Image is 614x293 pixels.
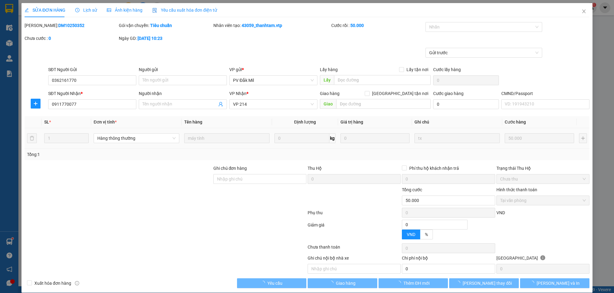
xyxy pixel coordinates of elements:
[32,280,74,287] span: Xuất hóa đơn hàng
[139,90,227,97] div: Người nhận
[336,280,356,287] span: Giao hàng
[307,209,401,220] div: Phụ thu
[184,133,270,143] input: VD: Bàn, Ghế
[184,120,202,124] span: Tên hàng
[48,90,136,97] div: SĐT Người Nhận
[97,134,176,143] span: Hàng thông thường
[402,187,422,192] span: Tổng cước
[329,133,336,143] span: kg
[340,133,410,143] input: 0
[307,222,401,242] div: Giảm giá
[456,281,463,285] span: loading
[575,3,593,20] button: Close
[537,280,580,287] span: [PERSON_NAME] và In
[27,133,37,143] button: delete
[218,102,223,107] span: user-add
[237,278,307,288] button: Yêu cầu
[75,8,80,12] span: clock-circle
[449,278,519,288] button: [PERSON_NAME] thay đổi
[138,36,162,41] b: [DATE] 10:23
[75,8,97,13] span: Lịch sử
[496,210,505,215] span: VND
[579,133,587,143] button: plus
[379,278,448,288] button: Thêm ĐH mới
[261,281,267,285] span: loading
[320,99,336,109] span: Giao
[152,8,157,13] img: icon
[320,67,338,72] span: Lấy hàng
[433,91,464,96] label: Cước giao hàng
[505,133,574,143] input: 0
[107,8,111,12] span: picture
[370,90,431,97] span: [GEOGRAPHIC_DATA] tận nơi
[31,101,40,106] span: plus
[433,67,461,72] label: Cước lấy hàng
[414,133,500,143] input: Ghi Chú
[581,9,586,14] span: close
[320,75,334,85] span: Lấy
[27,151,237,158] div: Tổng: 1
[25,35,118,42] div: Chưa cước :
[213,22,330,29] div: Nhân viên tạo:
[425,232,428,237] span: %
[496,255,589,264] div: [GEOGRAPHIC_DATA]
[329,281,336,285] span: loading
[412,116,503,128] th: Ghi chú
[233,100,314,109] span: VP 214
[25,8,29,12] span: edit
[540,255,545,260] span: info-circle
[334,75,431,85] input: Dọc đường
[152,8,217,13] span: Yêu cầu xuất hóa đơn điện tử
[25,22,118,29] div: [PERSON_NAME]:
[308,264,401,274] input: Nhập ghi chú
[350,23,364,28] b: 50.000
[336,99,431,109] input: Dọc đường
[500,174,586,184] span: Chưa thu
[308,166,322,171] span: Thu Hộ
[520,278,590,288] button: [PERSON_NAME] và In
[139,66,227,73] div: Người gửi
[267,280,282,287] span: Yêu cầu
[501,90,589,97] div: CMND/Passport
[31,99,41,108] button: plus
[233,76,314,85] span: PV Đắk Mil
[404,66,431,73] span: Lấy tận nơi
[407,165,461,172] span: Phí thu hộ khách nhận trả
[44,120,49,124] span: SL
[433,99,499,109] input: Cước giao hàng
[107,8,142,13] span: Ảnh kiện hàng
[229,66,317,73] div: VP gửi
[48,66,136,73] div: SĐT Người Gửi
[75,281,79,285] span: info-circle
[340,120,363,124] span: Giá trị hàng
[58,23,84,28] b: DM10250352
[403,280,429,287] span: Thêm ĐH mới
[530,281,537,285] span: loading
[407,232,415,237] span: VND
[294,120,316,124] span: Định lượng
[308,278,377,288] button: Giao hàng
[308,255,401,264] div: Ghi chú nội bộ nhà xe
[119,35,212,42] div: Ngày GD:
[119,22,212,29] div: Gói vận chuyển:
[500,196,586,205] span: Tại văn phòng
[320,91,340,96] span: Giao hàng
[213,166,247,171] label: Ghi chú đơn hàng
[402,255,495,264] div: Chi phí nội bộ
[397,281,403,285] span: loading
[463,280,512,287] span: [PERSON_NAME] thay đổi
[94,120,117,124] span: Đơn vị tính
[429,48,538,57] span: Gửi trước
[213,174,306,184] input: Ghi chú đơn hàng
[242,23,282,28] b: 43059_thanhtam.vtp
[49,36,51,41] b: 0
[496,187,537,192] label: Hình thức thanh toán
[433,75,499,85] input: Cước lấy hàng
[496,165,589,172] div: Trạng thái Thu Hộ
[150,23,172,28] b: Tiêu chuẩn
[229,91,247,96] span: VP Nhận
[307,244,401,254] div: Chưa thanh toán
[25,8,65,13] span: SỬA ĐƠN HÀNG
[331,22,424,29] div: Cước rồi :
[505,120,526,124] span: Cước hàng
